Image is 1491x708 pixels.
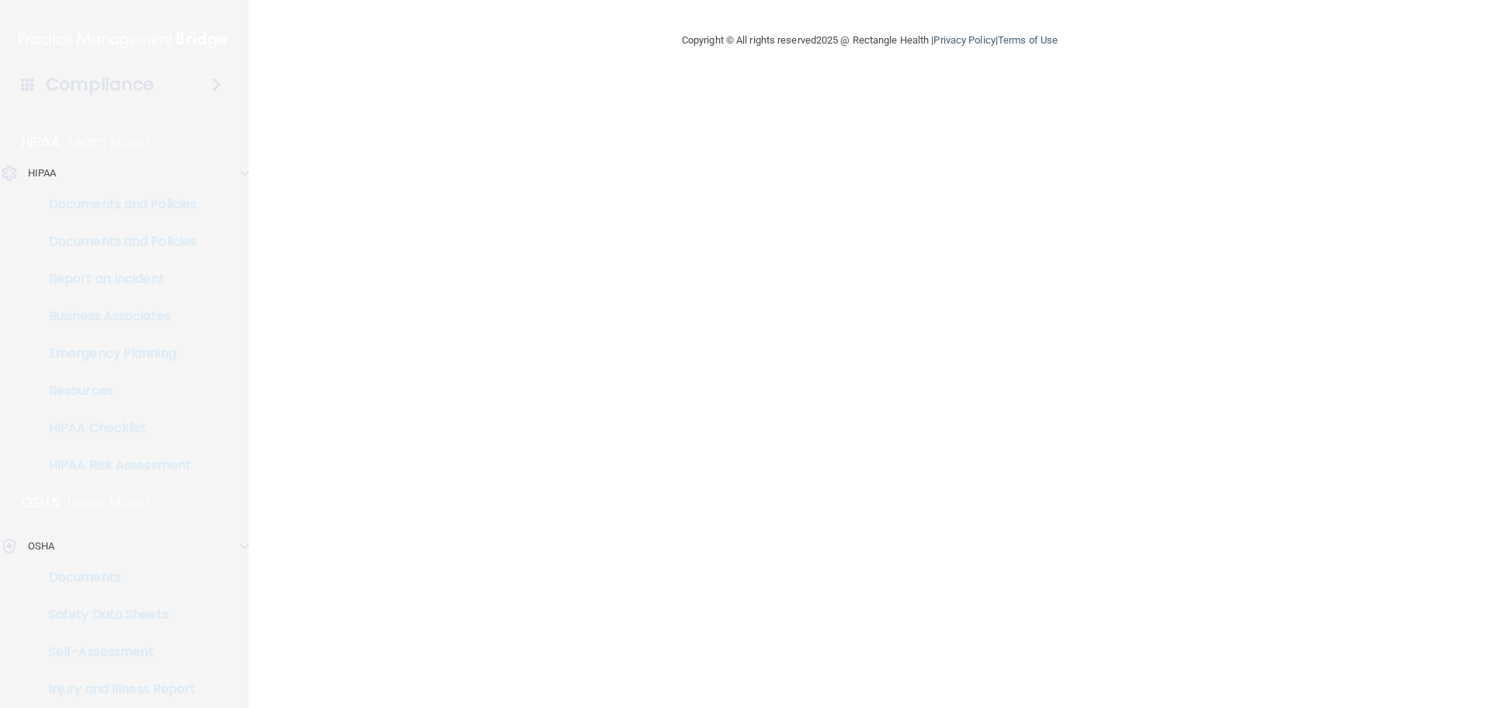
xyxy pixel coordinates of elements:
p: Documents [10,570,222,585]
a: Terms of Use [998,34,1058,46]
p: Emergency Planning [10,346,222,361]
p: Business Associates [10,309,222,324]
p: HIPAA [21,133,61,152]
p: Report an Incident [10,271,222,287]
p: Documents and Policies [10,234,222,249]
p: Injury and Illness Report [10,682,222,697]
p: Documents and Policies [10,197,222,212]
p: HIPAA [28,164,57,183]
p: Learn More! [68,133,151,152]
img: PMB logo [19,24,230,55]
p: Self-Assessment [10,644,222,660]
a: Privacy Policy [933,34,995,46]
p: Resources [10,383,222,399]
p: OSHA [28,537,54,556]
p: Learn More! [68,494,150,512]
h4: Compliance [46,74,154,96]
p: OSHA [21,494,60,512]
p: HIPAA Checklist [10,420,222,436]
p: HIPAA Risk Assessment [10,458,222,473]
p: Safety Data Sheets [10,607,222,623]
div: Copyright © All rights reserved 2025 @ Rectangle Health | | [586,16,1153,65]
